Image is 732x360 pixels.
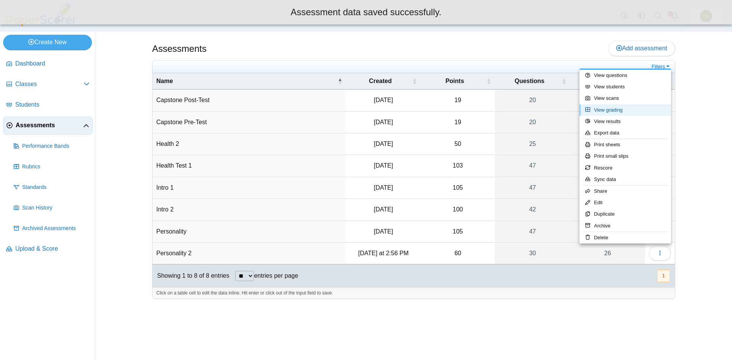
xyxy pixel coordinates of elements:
[412,77,417,85] span: Created : Activate to sort
[22,142,90,150] span: Performance Bands
[152,112,346,133] td: Capstone Pre-Test
[3,240,93,258] a: Upload & Score
[616,45,667,51] span: Add assessment
[421,90,495,111] td: 19
[11,158,93,176] a: Rubrics
[574,77,635,85] span: Students
[421,155,495,177] td: 103
[16,121,83,130] span: Assessments
[570,133,645,155] a: 26
[15,59,90,68] span: Dashboard
[374,141,393,147] time: Sep 30, 2025 at 2:58 PM
[495,112,570,133] a: 20
[156,77,336,85] span: Name
[421,112,495,133] td: 19
[570,243,645,264] a: 26
[15,245,90,253] span: Upload & Score
[579,208,671,220] a: Duplicate
[570,112,645,133] a: 17
[495,133,570,155] a: 25
[152,287,675,299] div: Click on a table cell to edit the data inline. Hit enter or click out of the input field to save.
[579,220,671,232] a: Archive
[424,77,485,85] span: Points
[579,104,671,116] a: View grading
[152,243,346,264] td: Personality 2
[22,184,90,191] span: Standards
[579,186,671,197] a: Share
[3,75,93,94] a: Classes
[11,199,93,217] a: Scan History
[358,250,409,256] time: Oct 5, 2025 at 2:56 PM
[495,243,570,264] a: 30
[579,150,671,162] a: Print small slips
[152,90,346,111] td: Capstone Post-Test
[562,77,567,85] span: Questions : Activate to sort
[3,55,93,73] a: Dashboard
[3,117,93,135] a: Assessments
[579,93,671,104] a: View scans
[499,77,560,85] span: Questions
[656,270,670,282] nav: pagination
[579,70,671,81] a: View questions
[15,101,90,109] span: Students
[421,243,495,264] td: 60
[495,177,570,198] a: 47
[22,204,90,212] span: Scan History
[421,177,495,199] td: 105
[579,139,671,150] a: Print sheets
[350,77,411,85] span: Created
[495,221,570,242] a: 47
[374,162,393,169] time: Aug 31, 2025 at 1:09 PM
[374,228,393,235] time: Sep 3, 2025 at 6:16 PM
[22,225,90,232] span: Archived Assessments
[570,90,645,111] a: 0
[152,264,229,287] div: Showing 1 to 8 of 8 entries
[421,221,495,243] td: 105
[579,197,671,208] a: Edit
[657,270,670,282] button: 1
[3,96,93,114] a: Students
[22,163,90,171] span: Rubrics
[495,90,570,111] a: 20
[3,35,92,50] a: Create New
[570,177,645,198] a: 33
[374,184,393,191] time: Sep 11, 2025 at 3:10 PM
[152,42,207,55] h1: Assessments
[650,63,673,70] a: Filters
[152,177,346,199] td: Intro 1
[374,206,393,213] time: Sep 25, 2025 at 1:31 PM
[152,221,346,243] td: Personality
[374,119,393,125] time: Aug 7, 2025 at 7:38 PM
[570,221,645,242] a: 27
[579,116,671,127] a: View results
[495,199,570,220] a: 42
[570,155,645,176] a: 25
[486,77,491,85] span: Points : Activate to sort
[579,174,671,185] a: Sync data
[152,199,346,221] td: Intro 2
[579,81,671,93] a: View students
[11,178,93,197] a: Standards
[608,41,675,56] a: Add assessment
[338,77,342,85] span: Name : Activate to invert sorting
[254,272,298,279] label: entries per page
[6,6,726,19] div: Assessment data saved successfully.
[421,133,495,155] td: 50
[152,155,346,177] td: Health Test 1
[3,21,79,27] a: PaperScorer
[495,155,570,176] a: 47
[11,219,93,238] a: Archived Assessments
[579,162,671,174] a: Rescore
[152,133,346,155] td: Health 2
[421,199,495,221] td: 100
[579,232,671,243] a: Delete
[11,137,93,155] a: Performance Bands
[15,80,83,88] span: Classes
[374,97,393,103] time: Aug 7, 2025 at 8:06 PM
[579,127,671,139] a: Export data
[570,199,645,220] a: 27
